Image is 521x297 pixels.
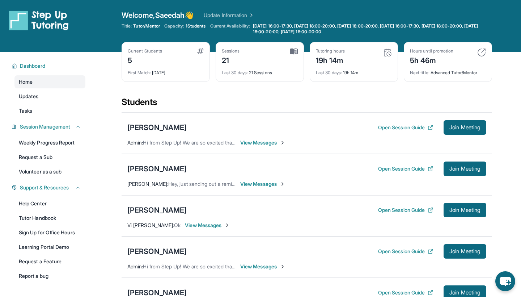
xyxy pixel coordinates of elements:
img: Chevron-Right [280,181,285,187]
div: Hours until promotion [410,48,453,54]
span: Join Meeting [449,249,480,254]
button: Open Session Guide [378,248,433,255]
button: Join Meeting [444,120,486,135]
button: Join Meeting [444,203,486,217]
span: 1 Students [186,23,206,29]
img: logo [9,10,69,30]
span: First Match : [128,70,151,75]
div: 19h 14m [316,66,392,76]
span: Welcome, Saeedah 👋 [122,10,194,20]
div: Current Students [128,48,162,54]
div: 21 Sessions [222,66,298,76]
button: Support & Resources [17,184,81,191]
div: [PERSON_NAME] [127,122,187,133]
span: Join Meeting [449,125,480,130]
span: Hey, just sending out a reminder for [DATE] tutoring session from 6-7pm. [168,181,335,187]
span: Tasks [19,107,32,114]
a: Report a bug [14,269,85,283]
button: Open Session Guide [378,289,433,296]
span: Join Meeting [449,290,480,295]
span: Tutor/Mentor [133,23,160,29]
a: Request a Feature [14,255,85,268]
span: Support & Resources [20,184,69,191]
span: Ok [174,222,181,228]
div: [DATE] [128,66,204,76]
a: Learning Portal Demo [14,240,85,254]
span: Vi [PERSON_NAME] : [127,222,174,228]
button: Open Session Guide [378,165,433,172]
button: Open Session Guide [378,206,433,214]
span: [PERSON_NAME] : [127,181,168,187]
div: 19h 14m [316,54,345,66]
div: [PERSON_NAME] [127,246,187,256]
a: Tutor Handbook [14,212,85,225]
a: Sign Up for Office Hours [14,226,85,239]
a: Volunteer as a sub [14,165,85,178]
button: Session Management [17,123,81,130]
span: Dashboard [20,62,46,70]
button: Join Meeting [444,244,486,259]
span: Admin : [127,139,143,146]
span: Join Meeting [449,167,480,171]
button: chat-button [495,271,515,291]
img: Chevron-Right [224,222,230,228]
div: [PERSON_NAME] [127,205,187,215]
div: 5h 46m [410,54,453,66]
img: Chevron Right [247,12,254,19]
img: card [290,48,298,55]
img: card [197,48,204,54]
div: Tutoring hours [316,48,345,54]
span: View Messages [240,180,285,188]
div: Sessions [222,48,240,54]
a: [DATE] 16:00-17:30, [DATE] 18:00-20:00, [DATE] 18:00-20:00, [DATE] 16:00-17:30, [DATE] 18:00-20:0... [251,23,492,35]
span: View Messages [240,263,285,270]
img: Chevron-Right [280,264,285,269]
a: Home [14,75,85,88]
span: Home [19,78,33,85]
span: Title: [122,23,132,29]
span: View Messages [185,222,230,229]
span: View Messages [240,139,285,146]
span: Session Management [20,123,70,130]
div: Students [122,96,492,112]
span: Admin : [127,263,143,269]
div: 21 [222,54,240,66]
span: Current Availability: [210,23,250,35]
img: Chevron-Right [280,140,285,146]
a: Help Center [14,197,85,210]
span: Next title : [410,70,429,75]
button: Join Meeting [444,162,486,176]
span: Last 30 days : [316,70,342,75]
span: Capacity: [164,23,184,29]
div: 5 [128,54,162,66]
div: Advanced Tutor/Mentor [410,66,486,76]
span: Last 30 days : [222,70,248,75]
a: Request a Sub [14,151,85,164]
span: Updates [19,93,39,100]
a: Updates [14,90,85,103]
button: Open Session Guide [378,124,433,131]
div: [PERSON_NAME] [127,164,187,174]
a: Weekly Progress Report [14,136,85,149]
a: Update Information [204,12,254,19]
button: Dashboard [17,62,81,70]
span: [DATE] 16:00-17:30, [DATE] 18:00-20:00, [DATE] 18:00-20:00, [DATE] 16:00-17:30, [DATE] 18:00-20:0... [253,23,491,35]
img: card [383,48,392,57]
span: Join Meeting [449,208,480,212]
a: Tasks [14,104,85,117]
img: card [477,48,486,57]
